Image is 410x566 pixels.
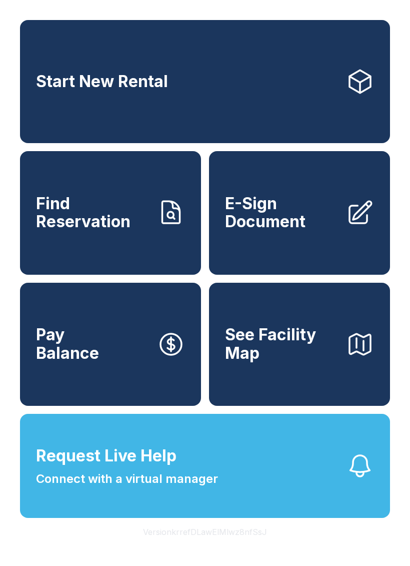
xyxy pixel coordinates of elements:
span: Connect with a virtual manager [36,470,218,488]
span: Find Reservation [36,195,149,231]
button: Request Live HelpConnect with a virtual manager [20,414,390,518]
span: E-Sign Document [225,195,338,231]
button: VersionkrrefDLawElMlwz8nfSsJ [135,518,275,546]
button: PayBalance [20,283,201,406]
span: Start New Rental [36,73,168,91]
a: Start New Rental [20,20,390,143]
span: See Facility Map [225,326,338,362]
a: E-Sign Document [209,151,390,274]
span: Request Live Help [36,444,176,468]
button: See Facility Map [209,283,390,406]
a: Find Reservation [20,151,201,274]
span: Pay Balance [36,326,99,362]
